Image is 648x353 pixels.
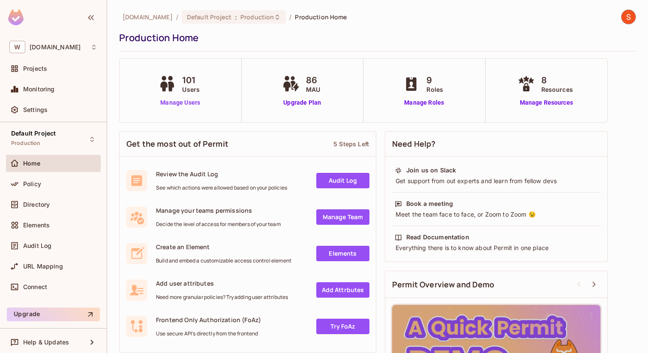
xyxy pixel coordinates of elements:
span: Add user attributes [156,279,288,287]
a: Try FoAz [316,319,369,334]
li: / [289,13,291,21]
div: Get support from out experts and learn from fellow devs [395,177,598,185]
span: Create an Element [156,243,291,251]
span: Workspace: withpronto.com [30,44,81,51]
span: Audit Log [23,242,51,249]
span: Permit Overview and Demo [392,279,495,290]
div: Read Documentation [406,233,469,241]
a: Upgrade Plan [280,98,324,107]
span: MAU [306,85,320,94]
div: Everything there is to know about Permit in one place [395,244,598,252]
a: Manage Roles [401,98,447,107]
span: Users [182,85,200,94]
span: Help & Updates [23,339,69,346]
span: Decide the level of access for members of your team [156,221,281,228]
span: Review the Audit Log [156,170,287,178]
span: Projects [23,65,47,72]
span: 86 [306,74,320,87]
span: Manage your teams permissions [156,206,281,214]
a: Manage Resources [516,98,577,107]
span: Build and embed a customizable access control element [156,257,291,264]
span: 101 [182,74,200,87]
a: Manage Team [316,209,369,225]
button: Upgrade [7,308,100,321]
li: / [176,13,178,21]
span: Production [11,140,41,147]
span: Settings [23,106,48,113]
img: Shubhang Singhal [621,10,636,24]
a: Manage Users [156,98,204,107]
span: Get the most out of Permit [126,139,228,149]
span: Default Project [187,13,231,21]
span: URL Mapping [23,263,63,270]
span: Resources [541,85,573,94]
span: Default Project [11,130,56,137]
span: Directory [23,201,50,208]
span: See which actions were allowed based on your policies [156,184,287,191]
span: the active workspace [123,13,173,21]
span: W [9,41,25,53]
span: Use secure API's directly from the frontend [156,330,261,337]
span: : [234,14,237,21]
span: Need more granular policies? Try adding user attributes [156,294,288,301]
span: 8 [541,74,573,87]
span: 9 [426,74,443,87]
a: Audit Log [316,173,369,188]
div: Meet the team face to face, or Zoom to Zoom 😉 [395,210,598,219]
a: Add Attrbutes [316,282,369,298]
span: Connect [23,284,47,290]
span: Need Help? [392,139,436,149]
div: 5 Steps Left [333,140,369,148]
span: Production [240,13,274,21]
span: Elements [23,222,50,229]
div: Join us on Slack [406,166,456,175]
span: Frontend Only Authorization (FoAz) [156,316,261,324]
img: SReyMgAAAABJRU5ErkJggg== [8,9,24,25]
span: Home [23,160,41,167]
span: Monitoring [23,86,55,93]
span: Roles [426,85,443,94]
div: Production Home [119,31,632,44]
span: Production Home [295,13,347,21]
span: Policy [23,181,41,187]
a: Elements [316,246,369,261]
div: Book a meeting [406,199,453,208]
